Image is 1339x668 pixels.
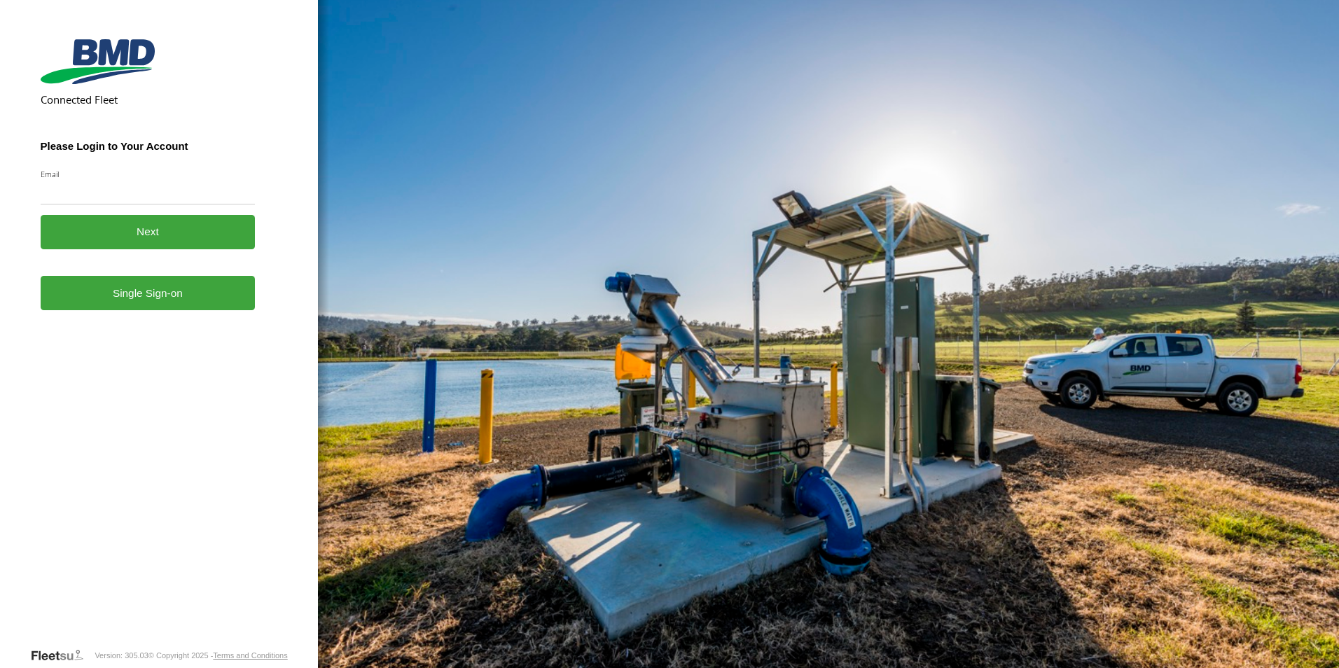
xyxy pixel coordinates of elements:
label: Email [41,169,256,179]
a: Visit our Website [30,648,95,662]
img: BMD [41,39,155,84]
div: © Copyright 2025 - [148,651,288,660]
h3: Please Login to Your Account [41,140,256,152]
a: Single Sign-on [41,276,256,310]
a: Terms and Conditions [213,651,287,660]
button: Next [41,215,256,249]
h2: Connected Fleet [41,92,256,106]
div: Version: 305.03 [95,651,148,660]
